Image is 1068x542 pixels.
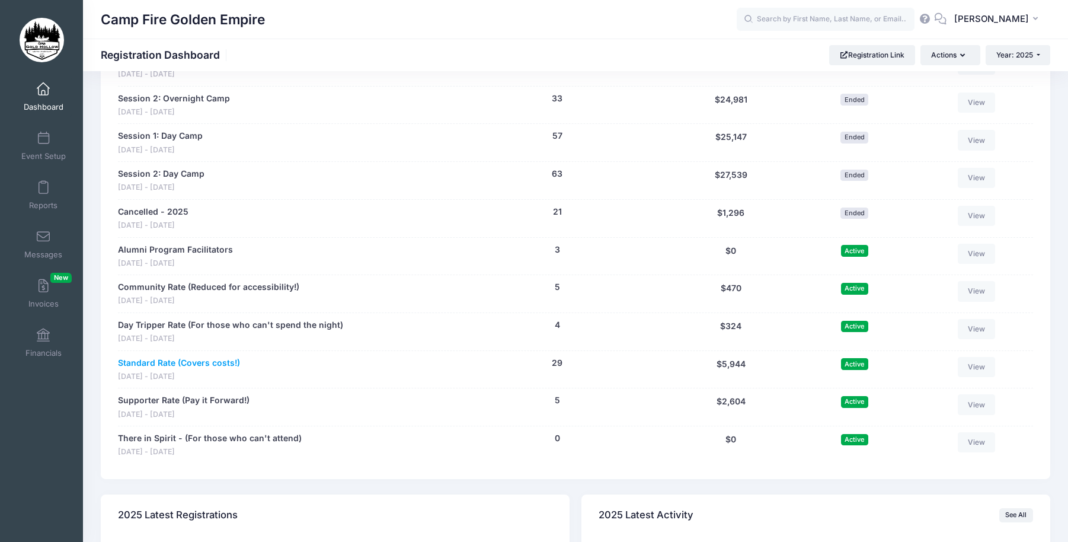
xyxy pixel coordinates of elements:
div: $25,147 [667,130,795,155]
span: [DATE] - [DATE] [118,220,188,231]
a: View [958,281,996,301]
button: 5 [555,281,560,294]
span: [DATE] - [DATE] [118,145,203,156]
button: 0 [555,432,560,445]
a: Supporter Rate (Pay it Forward!) [118,394,250,407]
span: Ended [840,170,868,181]
a: Session 2: Day Camp [118,168,204,180]
div: $27,539 [667,168,795,193]
a: Reports [15,174,72,216]
span: [DATE] - [DATE] [118,258,233,269]
span: Active [841,434,868,445]
span: [DATE] - [DATE] [118,69,228,80]
span: Messages [24,250,62,260]
a: Alumni Program Facilitators [118,244,233,256]
a: View [958,357,996,377]
a: View [958,244,996,264]
a: Dashboard [15,76,72,117]
div: $2,604 [667,394,795,420]
a: Cancelled - 2025 [118,206,188,218]
span: Active [841,396,868,407]
span: Active [841,358,868,369]
span: [DATE] - [DATE] [118,107,230,118]
a: Financials [15,322,72,364]
span: Dashboard [24,102,63,112]
span: Year: 2025 [996,50,1033,59]
span: [DATE] - [DATE] [118,371,240,382]
h4: 2025 Latest Registrations [118,498,238,532]
div: $0 [667,432,795,458]
a: Messages [15,224,72,265]
button: 29 [552,357,562,369]
a: Community Rate (Reduced for accessibility!) [118,281,299,294]
button: 3 [555,244,560,256]
span: Financials [25,348,62,358]
span: [DATE] - [DATE] [118,409,250,420]
a: View [958,394,996,415]
span: [DATE] - [DATE] [118,333,343,345]
span: Invoices [28,299,59,309]
button: [PERSON_NAME] [947,6,1050,33]
a: Event Setup [15,125,72,167]
span: Ended [840,94,868,105]
span: [DATE] - [DATE] [118,295,299,307]
a: View [958,93,996,113]
a: View [958,206,996,226]
span: Active [841,245,868,256]
a: See All [999,508,1033,522]
span: Ended [840,132,868,143]
a: View [958,432,996,452]
a: Standard Rate (Covers costs!) [118,357,240,369]
span: [DATE] - [DATE] [118,447,302,458]
h1: Registration Dashboard [101,49,230,61]
span: Active [841,321,868,332]
h1: Camp Fire Golden Empire [101,6,265,33]
div: $1,296 [667,206,795,231]
div: $24,981 [667,93,795,118]
span: Ended [840,208,868,219]
h4: 2025 Latest Activity [599,498,693,532]
a: There in Spirit - (For those who can't attend) [118,432,302,445]
a: View [958,168,996,188]
button: Actions [920,45,980,65]
button: 33 [552,93,562,105]
span: Active [841,283,868,294]
span: New [50,273,72,283]
span: Reports [29,200,57,211]
div: $324 [667,319,795,345]
img: Camp Fire Golden Empire [20,18,64,62]
div: $470 [667,281,795,307]
a: Day Tripper Rate (For those who can't spend the night) [118,319,343,331]
a: Registration Link [829,45,915,65]
a: View [958,130,996,150]
a: InvoicesNew [15,273,72,314]
button: 5 [555,394,560,407]
span: Event Setup [21,151,66,161]
button: 57 [552,130,562,142]
span: [PERSON_NAME] [954,12,1029,25]
div: $5,944 [667,357,795,382]
div: $0 [667,244,795,269]
a: Session 1: Day Camp [118,130,203,142]
button: 4 [555,319,560,331]
a: View [958,319,996,339]
a: Session 2: Overnight Camp [118,93,230,105]
button: 21 [553,206,562,218]
button: 63 [552,168,562,180]
input: Search by First Name, Last Name, or Email... [737,8,914,31]
button: Year: 2025 [986,45,1050,65]
span: [DATE] - [DATE] [118,182,204,193]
